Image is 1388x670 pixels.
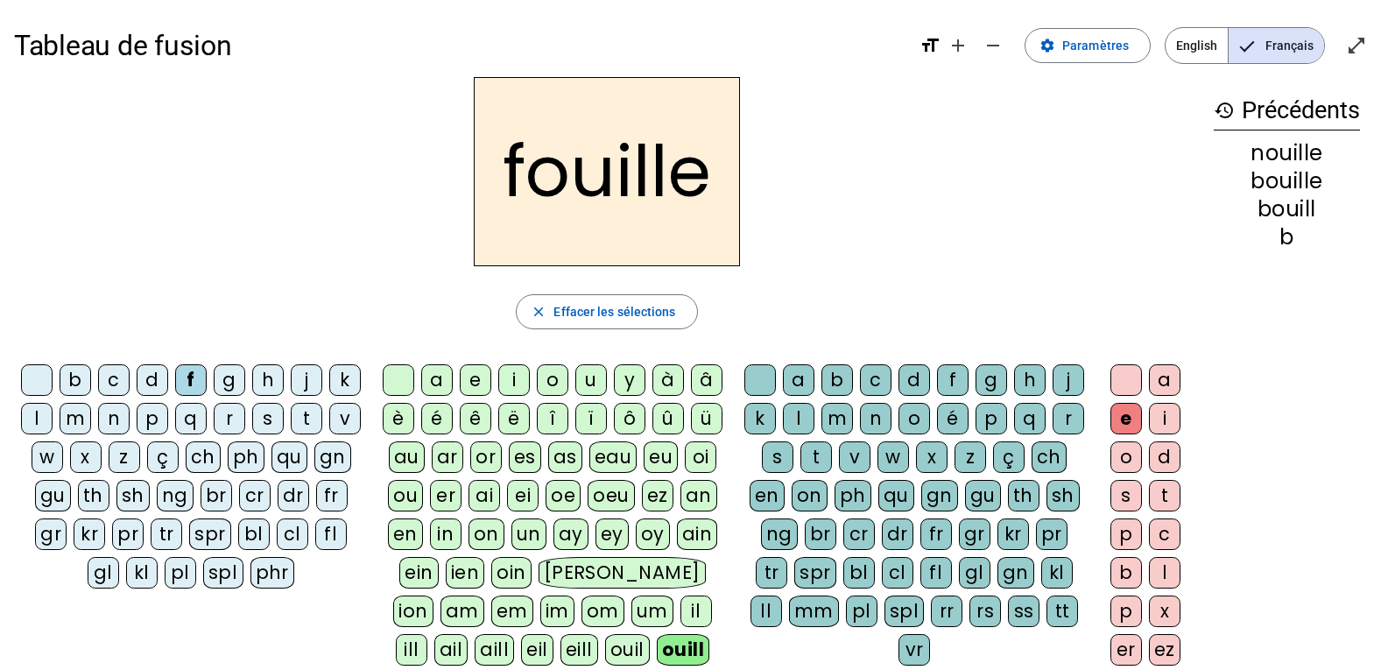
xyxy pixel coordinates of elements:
[329,403,361,434] div: v
[214,364,245,396] div: g
[685,441,716,473] div: oi
[1014,364,1046,396] div: h
[783,364,814,396] div: a
[432,441,463,473] div: ar
[250,557,295,589] div: phr
[21,403,53,434] div: l
[744,403,776,434] div: k
[750,480,785,511] div: en
[151,518,182,550] div: tr
[329,364,361,396] div: k
[843,518,875,550] div: cr
[1110,596,1142,627] div: p
[553,518,588,550] div: ay
[126,557,158,589] div: kl
[589,441,638,473] div: eau
[843,557,875,589] div: bl
[60,364,91,396] div: b
[860,364,891,396] div: c
[800,441,832,473] div: t
[794,557,836,589] div: spr
[88,557,119,589] div: gl
[976,403,1007,434] div: p
[157,480,194,511] div: ng
[657,634,709,666] div: ouill
[575,364,607,396] div: u
[389,441,425,473] div: au
[783,403,814,434] div: l
[652,403,684,434] div: û
[469,518,504,550] div: on
[1062,35,1129,56] span: Paramètres
[644,441,678,473] div: eu
[877,441,909,473] div: w
[509,441,541,473] div: es
[460,403,491,434] div: ê
[498,364,530,396] div: i
[997,557,1034,589] div: gn
[421,403,453,434] div: é
[540,596,574,627] div: im
[921,480,958,511] div: gn
[1110,441,1142,473] div: o
[691,403,722,434] div: ü
[937,364,969,396] div: f
[652,364,684,396] div: à
[821,364,853,396] div: b
[761,518,798,550] div: ng
[1229,28,1324,63] span: Français
[511,518,546,550] div: un
[32,441,63,473] div: w
[605,634,650,666] div: ouil
[393,596,433,627] div: ion
[860,403,891,434] div: n
[446,557,485,589] div: ien
[1014,403,1046,434] div: q
[475,634,514,666] div: aill
[750,596,782,627] div: ll
[228,441,264,473] div: ph
[821,403,853,434] div: m
[1046,596,1078,627] div: tt
[1110,403,1142,434] div: e
[470,441,502,473] div: or
[997,518,1029,550] div: kr
[1149,518,1180,550] div: c
[70,441,102,473] div: x
[421,364,453,396] div: a
[756,557,787,589] div: tr
[1214,100,1235,121] mat-icon: history
[78,480,109,511] div: th
[434,634,469,666] div: ail
[1041,557,1073,589] div: kl
[1032,441,1067,473] div: ch
[147,441,179,473] div: ç
[595,518,629,550] div: ey
[315,518,347,550] div: fl
[430,518,461,550] div: in
[186,441,221,473] div: ch
[388,518,423,550] div: en
[98,403,130,434] div: n
[491,596,533,627] div: em
[35,518,67,550] div: gr
[931,596,962,627] div: rr
[916,441,948,473] div: x
[1039,38,1055,53] mat-icon: settings
[919,35,941,56] mat-icon: format_size
[642,480,673,511] div: ez
[60,403,91,434] div: m
[175,364,207,396] div: f
[399,557,439,589] div: ein
[920,557,952,589] div: fl
[955,441,986,473] div: z
[440,596,484,627] div: am
[1214,171,1360,192] div: bouille
[1110,480,1142,511] div: s
[1149,596,1180,627] div: x
[948,35,969,56] mat-icon: add
[137,364,168,396] div: d
[201,480,232,511] div: br
[1053,403,1084,434] div: r
[835,480,871,511] div: ph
